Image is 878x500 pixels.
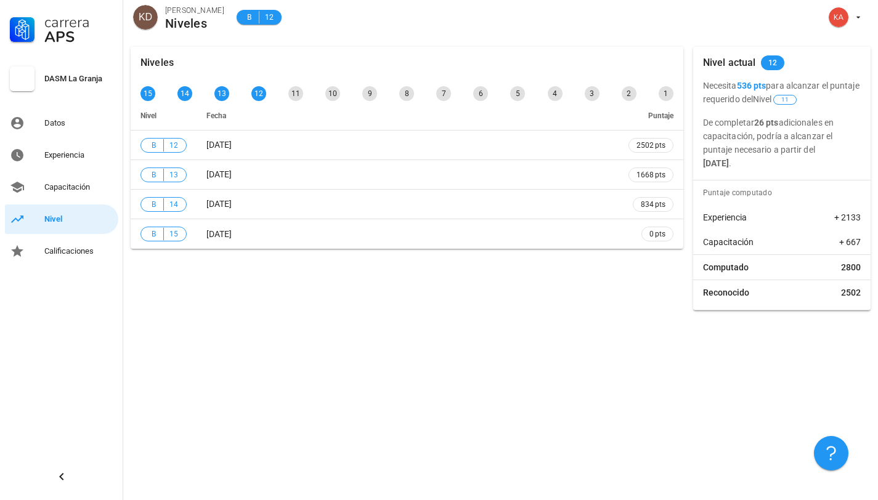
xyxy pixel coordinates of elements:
[841,261,861,273] span: 2800
[659,86,673,101] div: 1
[768,55,778,70] span: 12
[5,140,118,170] a: Experiencia
[169,139,179,151] span: 12
[636,139,665,151] span: 2502 pts
[754,118,779,127] b: 26 pts
[197,101,619,131] th: Fecha
[698,180,871,205] div: Puntaje computado
[436,86,451,101] div: 7
[288,86,303,101] div: 11
[148,169,158,181] span: B
[206,229,232,239] span: [DATE]
[648,111,673,120] span: Puntaje
[703,261,749,273] span: Computado
[140,47,174,79] div: Niveles
[703,47,756,79] div: Nivel actual
[325,86,340,101] div: 10
[473,86,488,101] div: 6
[619,101,683,131] th: Puntaje
[169,169,179,181] span: 13
[206,111,226,120] span: Fecha
[244,11,254,23] span: B
[140,111,156,120] span: Nivel
[44,246,113,256] div: Calificaciones
[169,228,179,240] span: 15
[703,211,747,224] span: Experiencia
[5,204,118,234] a: Nivel
[148,198,158,211] span: B
[206,169,232,179] span: [DATE]
[5,108,118,138] a: Datos
[703,158,730,168] b: [DATE]
[139,5,152,30] span: KD
[44,150,113,160] div: Experiencia
[44,74,113,84] div: DASM La Granja
[44,15,113,30] div: Carrera
[829,7,848,27] div: avatar
[44,118,113,128] div: Datos
[44,182,113,192] div: Capacitación
[206,140,232,150] span: [DATE]
[362,86,377,101] div: 9
[753,94,798,104] span: Nivel
[703,286,749,299] span: Reconocido
[148,139,158,151] span: B
[5,236,118,266] a: Calificaciones
[251,86,266,101] div: 12
[781,95,789,104] span: 11
[177,86,192,101] div: 14
[703,79,861,106] p: Necesita para alcanzar el puntaje requerido del
[169,198,179,211] span: 14
[636,169,665,181] span: 1668 pts
[214,86,229,101] div: 13
[649,228,665,240] span: 0 pts
[44,30,113,44] div: APS
[703,116,861,170] p: De completar adicionales en capacitación, podría a alcanzar el puntaje necesario a partir del .
[585,86,600,101] div: 3
[703,236,754,248] span: Capacitación
[131,101,197,131] th: Nivel
[841,286,861,299] span: 2502
[834,211,861,224] span: + 2133
[737,81,766,91] b: 536 pts
[839,236,861,248] span: + 667
[510,86,525,101] div: 5
[140,86,155,101] div: 15
[206,199,232,209] span: [DATE]
[264,11,274,23] span: 12
[622,86,636,101] div: 2
[399,86,414,101] div: 8
[133,5,158,30] div: avatar
[5,172,118,202] a: Capacitación
[165,4,224,17] div: [PERSON_NAME]
[641,198,665,211] span: 834 pts
[165,17,224,30] div: Niveles
[148,228,158,240] span: B
[548,86,563,101] div: 4
[44,214,113,224] div: Nivel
